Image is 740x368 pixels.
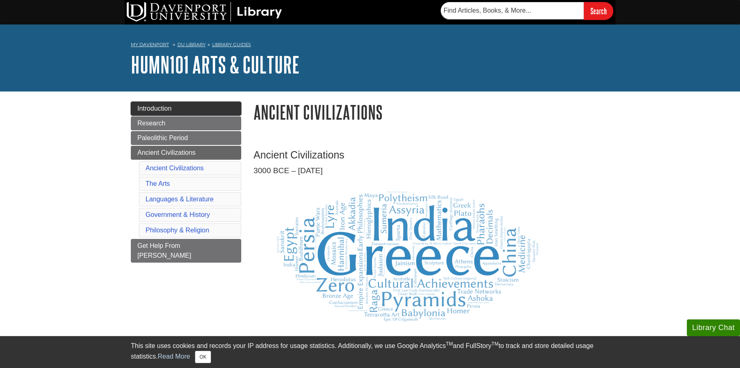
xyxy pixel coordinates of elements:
[137,105,172,112] span: Introduction
[146,196,213,203] a: Languages & Literature
[131,341,609,363] div: This site uses cookies and records your IP address for usage statistics. Additionally, we use Goo...
[131,146,241,160] a: Ancient Civilizations
[137,149,195,156] span: Ancient Civilizations
[441,2,613,20] form: Searches DU Library's articles, books, and more
[131,116,241,130] a: Research
[146,180,170,187] a: The Arts
[446,341,453,347] sup: TM
[131,39,609,52] nav: breadcrumb
[137,120,165,127] span: Research
[146,165,204,172] a: Ancient Civilizations
[131,102,241,116] a: Introduction
[127,2,282,22] img: DU Library
[137,242,191,259] span: Get Help From [PERSON_NAME]
[146,227,209,234] a: Philosophy & Religion
[253,149,609,161] h3: Ancient Civilizations
[212,42,251,47] a: Library Guides
[131,102,241,263] div: Guide Page Menu
[131,239,241,263] a: Get Help From [PERSON_NAME]
[253,102,609,123] h1: Ancient Civilizations
[177,42,206,47] a: DU Library
[253,165,609,177] p: 3000 BCE – [DATE]
[131,131,241,145] a: Paleolithic Period
[491,341,498,347] sup: TM
[131,52,300,77] a: HUMN101 Arts & Culture
[687,319,740,336] button: Library Chat
[137,134,188,141] span: Paleolithic Period
[146,211,210,218] a: Government & History
[158,353,190,360] a: Read More
[195,351,211,363] button: Close
[131,41,169,48] a: My Davenport
[441,2,584,19] input: Find Articles, Books, & More...
[584,2,613,20] input: Search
